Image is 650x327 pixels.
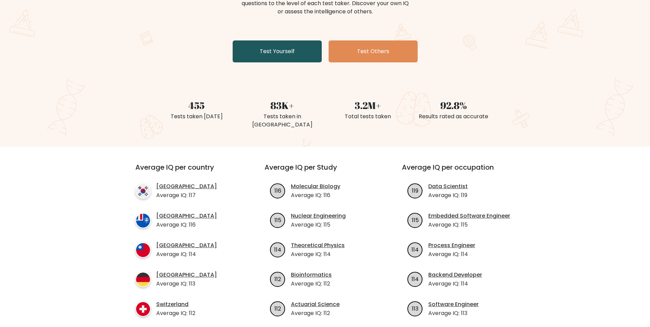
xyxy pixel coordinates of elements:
img: country [135,213,151,228]
p: Average IQ: 116 [156,221,217,229]
p: Average IQ: 116 [291,191,340,199]
text: 113 [412,304,418,312]
p: Average IQ: 115 [291,221,346,229]
text: 112 [274,275,281,283]
div: 83K+ [244,98,321,112]
a: [GEOGRAPHIC_DATA] [156,241,217,250]
text: 114 [274,245,281,253]
img: country [135,301,151,317]
img: country [135,242,151,258]
a: Switzerland [156,300,195,308]
a: Process Engineer [428,241,475,250]
a: Software Engineer [428,300,479,308]
a: Data Scientist [428,182,468,191]
p: Average IQ: 112 [291,309,340,317]
p: Average IQ: 117 [156,191,217,199]
a: Nuclear Engineering [291,212,346,220]
p: Average IQ: 113 [428,309,479,317]
div: 3.2M+ [329,98,407,112]
a: Bioinformatics [291,271,332,279]
p: Average IQ: 114 [291,250,345,258]
a: Test Yourself [233,40,322,62]
p: Average IQ: 112 [291,280,332,288]
img: country [135,183,151,199]
a: [GEOGRAPHIC_DATA] [156,212,217,220]
p: Average IQ: 112 [156,309,195,317]
a: [GEOGRAPHIC_DATA] [156,182,217,191]
h3: Average IQ per country [135,163,240,180]
a: Backend Developer [428,271,482,279]
text: 115 [274,216,281,224]
a: Theoretical Physics [291,241,345,250]
div: 455 [158,98,235,112]
a: Molecular Biology [291,182,340,191]
div: Total tests taken [329,112,407,121]
text: 116 [274,186,281,194]
p: Average IQ: 113 [156,280,217,288]
p: Average IQ: 119 [428,191,468,199]
p: Average IQ: 115 [428,221,510,229]
p: Average IQ: 114 [428,250,475,258]
a: [GEOGRAPHIC_DATA] [156,271,217,279]
a: Actuarial Science [291,300,340,308]
div: 92.8% [415,98,492,112]
div: Tests taken in [GEOGRAPHIC_DATA] [244,112,321,129]
text: 114 [412,245,419,253]
div: Tests taken [DATE] [158,112,235,121]
text: 114 [412,275,419,283]
h3: Average IQ per occupation [402,163,523,180]
h3: Average IQ per Study [265,163,385,180]
div: Results rated as accurate [415,112,492,121]
text: 115 [412,216,419,224]
a: Embedded Software Engineer [428,212,510,220]
text: 112 [274,304,281,312]
p: Average IQ: 114 [428,280,482,288]
text: 119 [412,186,418,194]
p: Average IQ: 114 [156,250,217,258]
img: country [135,272,151,287]
a: Test Others [329,40,418,62]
